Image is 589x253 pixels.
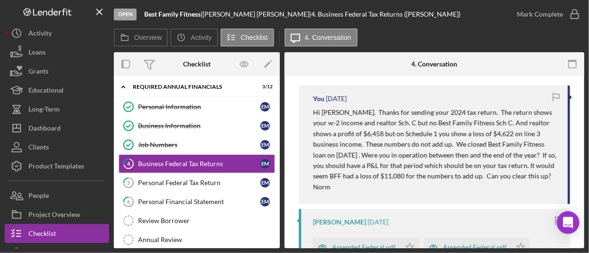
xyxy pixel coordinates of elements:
[144,10,201,18] b: Best Family Fitness
[260,121,270,131] div: E M
[517,5,563,24] div: Mark Complete
[313,182,558,192] p: Norm
[557,211,580,234] div: Open Intercom Messenger
[119,135,275,154] a: Job NumbersEM
[127,198,130,205] tspan: 6
[241,34,268,41] label: Checklist
[119,230,275,249] a: Annual Review
[260,197,270,206] div: E M
[313,95,324,103] div: You
[5,43,109,62] button: Loans
[191,34,212,41] label: Activity
[443,244,506,251] div: Amended Federal.pdf
[119,116,275,135] a: Business InformationEM
[127,179,130,186] tspan: 5
[28,224,56,245] div: Checklist
[133,84,249,90] div: Required Annual Financials
[119,192,275,211] a: 6Personal Financial StatementEM
[138,236,275,244] div: Annual Review
[28,205,80,226] div: Project Overview
[138,122,260,130] div: Business Information
[28,24,52,45] div: Activity
[138,198,260,206] div: Personal Financial Statement
[332,244,396,251] div: Amended Federal.pdf
[28,186,49,207] div: People
[326,95,347,103] time: 2025-06-05 17:40
[313,218,366,226] div: [PERSON_NAME]
[221,28,274,47] button: Checklist
[138,141,260,149] div: Job Numbers
[119,173,275,192] a: 5Personal Federal Tax ReturnEM
[507,5,584,24] button: Mark Complete
[28,100,60,121] div: Long-Term
[368,218,388,226] time: 2025-05-21 16:48
[311,10,460,18] div: 4. Business Federal Tax Returns ([PERSON_NAME])
[5,24,109,43] button: Activity
[183,60,211,68] div: Checklist
[285,28,358,47] button: 4. Conversation
[5,62,109,81] button: Grants
[114,9,137,20] div: Open
[260,102,270,112] div: E M
[256,84,273,90] div: 3 / 12
[170,28,218,47] button: Activity
[28,43,46,64] div: Loans
[28,157,84,178] div: Product Templates
[119,154,275,173] a: 4Business Federal Tax ReturnsEM
[260,178,270,187] div: E M
[5,205,109,224] button: Project Overview
[138,179,260,187] div: Personal Federal Tax Return
[28,119,61,140] div: Dashboard
[144,10,202,18] div: |
[138,217,275,225] div: Review Borrower
[28,138,49,159] div: Clients
[28,81,64,102] div: Educational
[5,81,109,100] button: Educational
[138,160,260,168] div: Business Federal Tax Returns
[127,160,130,167] tspan: 4
[119,211,275,230] a: Review Borrower
[119,97,275,116] a: Personal InformationEM
[260,140,270,150] div: E M
[5,157,109,176] button: Product Templates
[260,159,270,169] div: E M
[5,186,109,205] button: People
[5,224,109,243] button: Checklist
[305,34,351,41] label: 4. Conversation
[313,107,558,182] p: Hi [PERSON_NAME]. Thanks for sending your 2024 tax return. The return shows your w-2 income and r...
[114,28,168,47] button: Overview
[5,100,109,119] button: Long-Term
[138,103,260,111] div: Personal Information
[5,138,109,157] button: Clients
[5,119,109,138] button: Dashboard
[202,10,311,18] div: [PERSON_NAME] [PERSON_NAME] |
[28,62,48,83] div: Grants
[134,34,162,41] label: Overview
[412,60,458,68] div: 4. Conversation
